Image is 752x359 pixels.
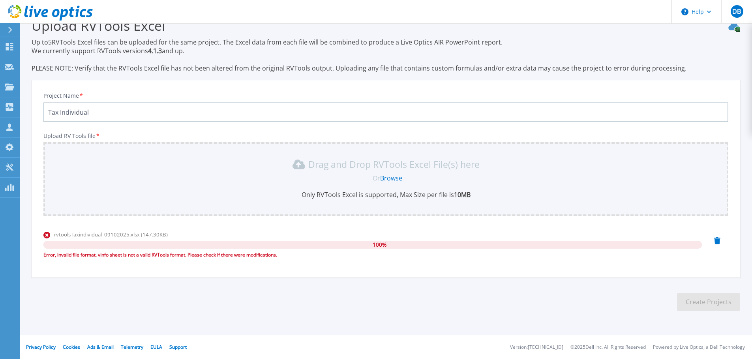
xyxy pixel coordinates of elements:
[570,345,646,350] li: © 2025 Dell Inc. All Rights Reserved
[148,47,162,55] strong: 4.1.3
[43,93,84,99] label: Project Name
[677,293,740,311] button: Create Projects
[308,160,480,168] p: Drag and Drop RVTools Excel File(s) here
[48,190,724,199] p: Only RVTools Excel is supported, Max Size per file is
[43,102,728,122] input: Enter Project Name
[380,174,402,182] a: Browse
[43,133,728,139] p: Upload RV Tools file
[63,344,80,350] a: Cookies
[121,344,143,350] a: Telemetry
[32,17,740,35] h3: Upload RVTools Excel
[454,190,471,199] b: 10MB
[510,345,563,350] li: Version: [TECHNICAL_ID]
[373,174,380,182] span: Or
[150,344,162,350] a: EULA
[43,251,702,259] div: Error, invalid file format. vInfo sheet is not a valid RVTools format. Please check if there were...
[54,231,168,238] span: rvtoolsTaxindividual_09102025.xlsx (147.30KB)
[373,241,386,249] span: 100 %
[169,344,187,350] a: Support
[26,344,56,350] a: Privacy Policy
[87,344,114,350] a: Ads & Email
[32,38,740,73] p: Up to 5 RVTools Excel files can be uploaded for the same project. The Excel data from each file w...
[732,8,741,15] span: DB
[48,158,724,199] div: Drag and Drop RVTools Excel File(s) here OrBrowseOnly RVTools Excel is supported, Max Size per fi...
[653,345,745,350] li: Powered by Live Optics, a Dell Technology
